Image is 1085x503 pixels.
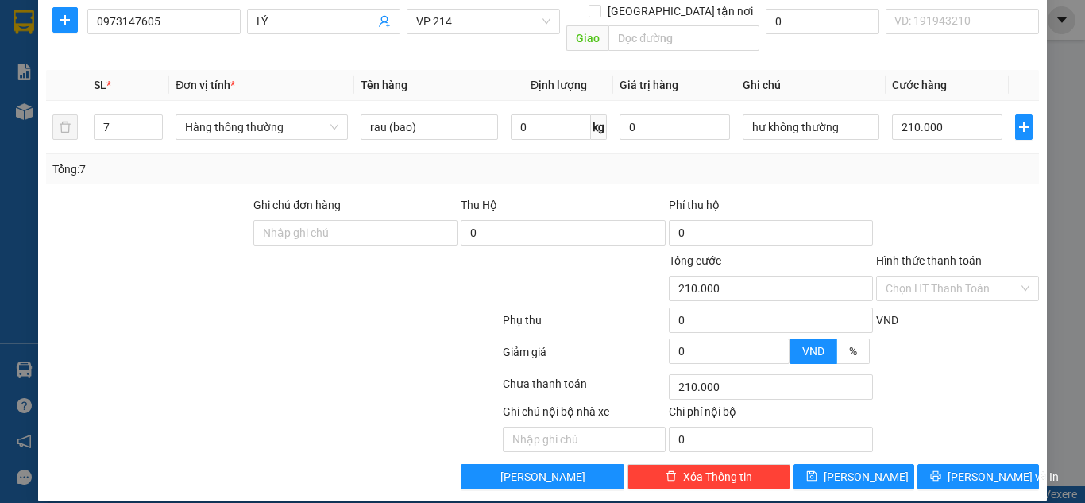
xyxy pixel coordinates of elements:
div: Tổng: 7 [52,161,420,178]
span: Nơi gửi: [16,110,33,133]
span: [GEOGRAPHIC_DATA] tận nơi [601,2,759,20]
button: printer[PERSON_NAME] và In [917,464,1039,489]
span: % [849,345,857,358]
span: Giá trị hàng [620,79,678,91]
span: printer [930,470,941,483]
span: Đơn vị tính [176,79,235,91]
th: Ghi chú [736,70,886,101]
span: VP 214 [160,111,185,120]
span: SL [94,79,106,91]
span: Xóa Thông tin [683,468,752,486]
span: [PERSON_NAME] [500,468,585,486]
span: Tên hàng [361,79,407,91]
span: [PERSON_NAME] và In [948,468,1059,486]
strong: BIÊN NHẬN GỬI HÀNG HOÁ [55,95,184,107]
span: 15:37:43 [DATE] [151,72,224,83]
span: PV Đắk Song [54,111,100,120]
span: kg [591,114,607,140]
button: plus [1015,114,1033,140]
span: VND [876,314,898,327]
button: plus [52,7,78,33]
button: [PERSON_NAME] [461,464,624,489]
span: user-add [378,15,391,28]
div: Phí thu hộ [669,196,873,220]
div: Phụ thu [501,311,667,339]
input: Nhập ghi chú [503,427,666,452]
span: Hàng thông thường [185,115,338,139]
input: Cước giao hàng [766,9,879,34]
span: Giao [566,25,608,51]
div: Chi phí nội bộ [669,403,873,427]
span: [PERSON_NAME] [824,468,909,486]
div: Giảm giá [501,343,667,371]
span: plus [1016,121,1033,133]
input: Ghi chú đơn hàng [253,220,458,246]
label: Hình thức thanh toán [876,254,982,267]
button: delete [52,114,78,140]
span: VP 214 [416,10,550,33]
button: deleteXóa Thông tin [627,464,790,489]
span: DSG10250208 [153,60,224,72]
div: Chưa thanh toán [501,375,667,403]
input: Dọc đường [608,25,759,51]
input: 0 [620,114,729,140]
label: Ghi chú đơn hàng [253,199,341,211]
span: Định lượng [531,79,587,91]
input: VD: Bàn, Ghế [361,114,498,140]
span: save [806,470,817,483]
span: delete [666,470,677,483]
span: Thu Hộ [461,199,497,211]
span: Cước hàng [892,79,947,91]
button: save[PERSON_NAME] [793,464,915,489]
strong: CÔNG TY TNHH [GEOGRAPHIC_DATA] 214 QL13 - P.26 - Q.BÌNH THẠNH - TP HCM 1900888606 [41,25,129,85]
span: VND [802,345,824,358]
span: plus [53,14,77,26]
span: Tổng cước [669,254,721,267]
span: Nơi nhận: [122,110,147,133]
input: Ghi Chú [743,114,880,140]
div: Ghi chú nội bộ nhà xe [503,403,666,427]
img: logo [16,36,37,75]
